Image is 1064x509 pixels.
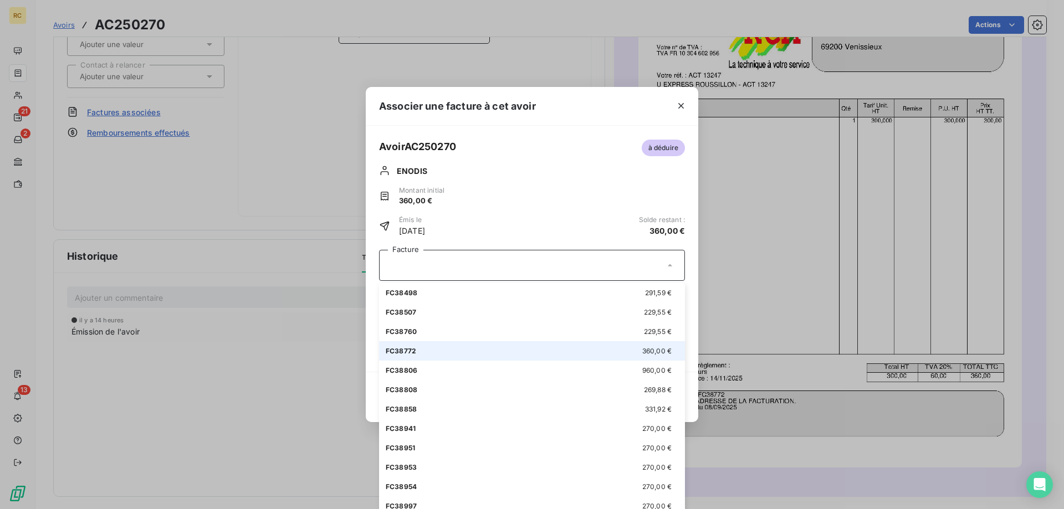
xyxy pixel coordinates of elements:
span: [DATE] [399,225,425,236]
span: 360,00 € [399,196,444,207]
span: ENODIS [397,165,427,177]
span: Émis le [399,215,425,225]
span: FC38953 [386,463,417,471]
span: FC38951 [386,444,415,452]
span: Associer une facture à cet avoir [379,99,536,114]
span: 360,00 € [642,347,672,355]
span: à déduire [642,140,685,156]
span: FC38806 [386,366,417,374]
span: FC38772 [386,347,416,355]
span: 270,00 € [642,444,672,452]
span: 360,00 € [649,225,685,236]
span: Montant initial [399,186,444,196]
span: FC38858 [386,405,417,413]
span: 270,00 € [642,482,672,491]
span: 331,92 € [645,405,672,413]
span: FC38808 [386,385,417,394]
span: 960,00 € [642,366,672,374]
span: Avoir AC250270 [379,139,456,154]
span: FC38941 [386,424,416,433]
span: 270,00 € [642,463,672,471]
span: 269,88 € [644,385,672,394]
span: FC38954 [386,482,417,491]
span: FC38507 [386,308,416,316]
span: 229,55 € [644,308,672,316]
span: Solde restant : [639,215,685,225]
span: FC38498 [386,289,417,297]
span: 229,55 € [644,327,672,336]
span: 270,00 € [642,424,672,433]
span: FC38760 [386,327,417,336]
span: 291,59 € [645,289,672,297]
div: Open Intercom Messenger [1026,471,1053,498]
